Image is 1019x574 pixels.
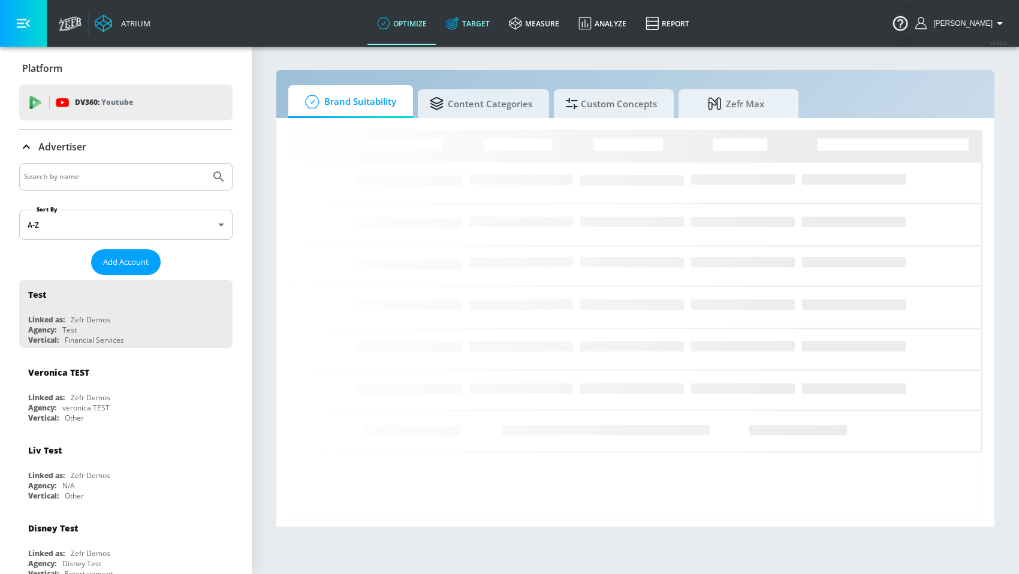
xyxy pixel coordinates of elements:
[990,40,1007,46] span: v 4.32.0
[300,87,396,116] span: Brand Suitability
[38,140,86,153] p: Advertiser
[62,325,77,335] div: Test
[28,413,59,423] div: Vertical:
[19,358,233,426] div: Veronica TESTLinked as:Zefr DemosAgency:veronica TESTVertical:Other
[22,62,62,75] p: Platform
[430,89,532,118] span: Content Categories
[71,315,110,325] div: Zefr Demos
[28,367,89,378] div: Veronica TEST
[19,52,233,85] div: Platform
[19,436,233,504] div: Liv TestLinked as:Zefr DemosAgency:N/AVertical:Other
[19,280,233,348] div: TestLinked as:Zefr DemosAgency:TestVertical:Financial Services
[103,255,149,269] span: Add Account
[24,169,206,185] input: Search by name
[19,130,233,164] div: Advertiser
[62,403,110,413] div: veronica TEST
[915,16,1007,31] button: [PERSON_NAME]
[436,2,499,45] a: Target
[71,548,110,558] div: Zefr Demos
[65,335,124,345] div: Financial Services
[28,548,65,558] div: Linked as:
[28,481,56,491] div: Agency:
[95,14,150,32] a: Atrium
[116,18,150,29] div: Atrium
[71,392,110,403] div: Zefr Demos
[62,558,101,569] div: Disney Test
[34,206,60,213] label: Sort By
[19,210,233,240] div: A-Z
[28,445,62,456] div: Liv Test
[367,2,436,45] a: optimize
[28,335,59,345] div: Vertical:
[28,325,56,335] div: Agency:
[101,96,133,108] p: Youtube
[62,481,75,491] div: N/A
[28,403,56,413] div: Agency:
[91,249,161,275] button: Add Account
[28,315,65,325] div: Linked as:
[65,491,84,501] div: Other
[19,84,233,120] div: DV360: Youtube
[928,19,993,28] span: login as: uyen.hoang@zefr.com
[28,470,65,481] div: Linked as:
[691,89,782,118] span: Zefr Max
[28,522,78,534] div: Disney Test
[28,558,56,569] div: Agency:
[569,2,636,45] a: Analyze
[71,470,110,481] div: Zefr Demos
[65,413,84,423] div: Other
[499,2,569,45] a: measure
[884,6,917,40] button: Open Resource Center
[75,96,133,109] p: DV360:
[28,289,46,300] div: Test
[636,2,699,45] a: Report
[28,392,65,403] div: Linked as:
[28,491,59,501] div: Vertical:
[566,89,657,118] span: Custom Concepts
